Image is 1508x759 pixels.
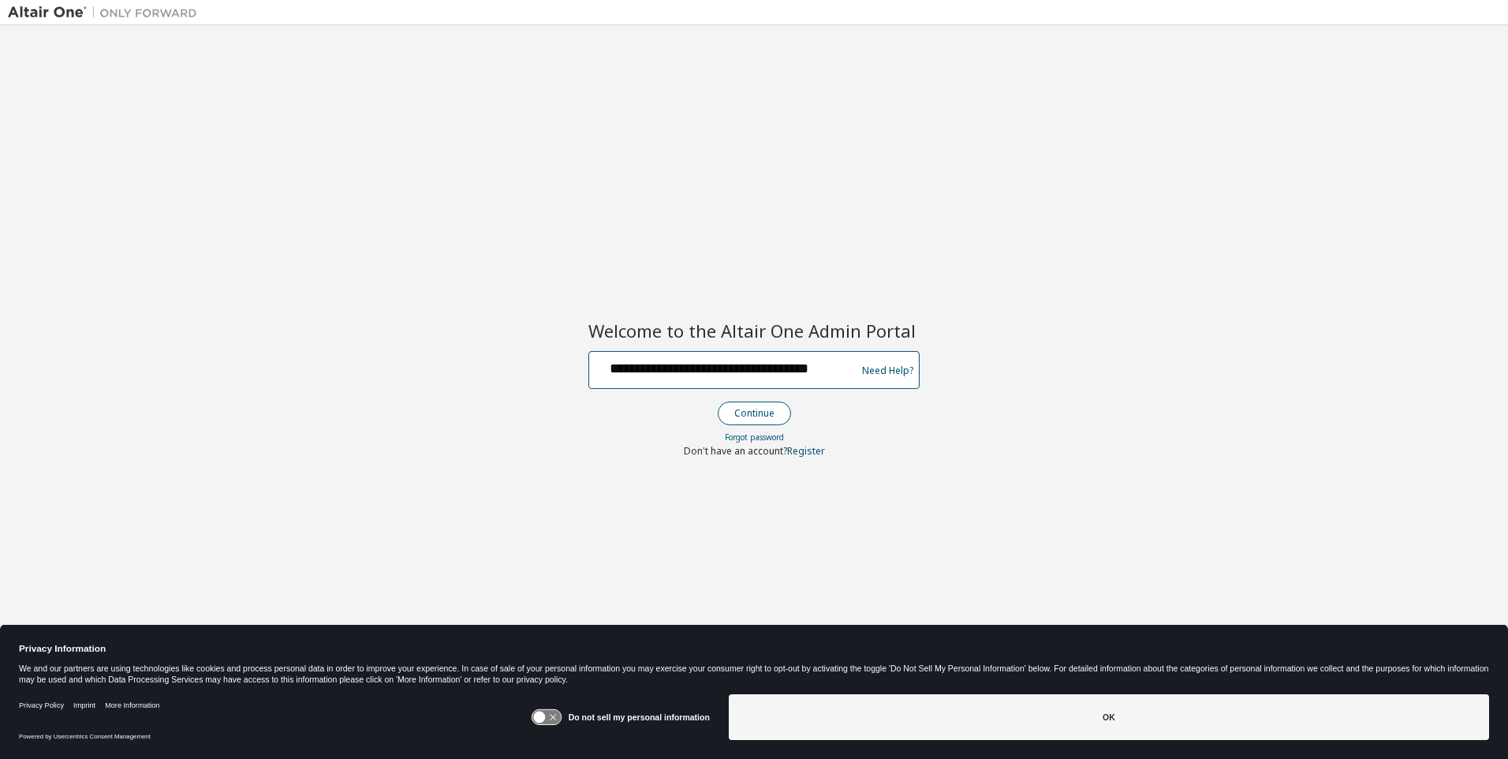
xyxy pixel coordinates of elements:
span: Don't have an account? [684,444,787,458]
img: Altair One [8,5,205,21]
a: Register [787,444,825,458]
button: Continue [718,402,791,425]
h2: Welcome to the Altair One Admin Portal [588,320,920,342]
a: Need Help? [862,370,913,371]
a: Forgot password [725,432,784,443]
